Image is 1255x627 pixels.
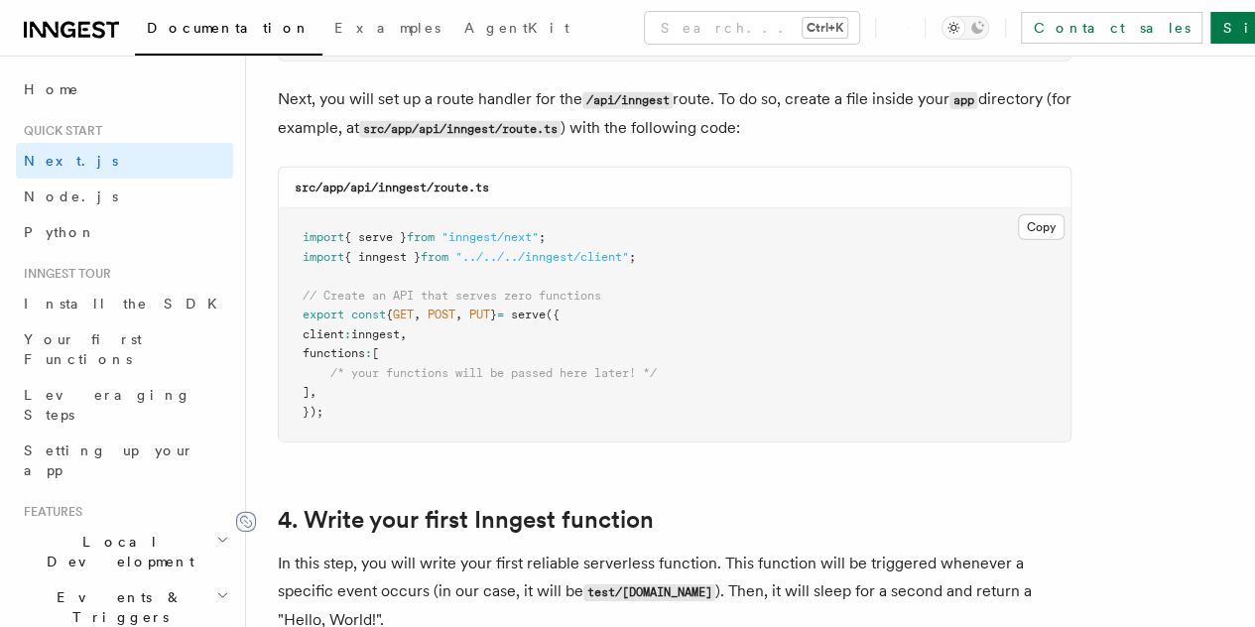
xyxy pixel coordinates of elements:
span: { inngest } [344,250,421,264]
p: Next, you will set up a route handler for the route. To do so, create a file inside your director... [278,85,1071,143]
span: { serve } [344,230,407,244]
span: ; [539,230,546,244]
a: Your first Functions [16,321,233,377]
span: { [386,308,393,321]
span: Node.js [24,188,118,204]
span: , [414,308,421,321]
span: // Create an API that serves zero functions [303,289,601,303]
span: functions [303,346,365,360]
span: POST [428,308,455,321]
button: Copy [1018,214,1065,240]
span: Leveraging Steps [24,387,191,423]
span: export [303,308,344,321]
kbd: Ctrl+K [803,18,847,38]
span: import [303,230,344,244]
span: ; [629,250,636,264]
a: Node.js [16,179,233,214]
a: 4. Write your first Inngest function [278,506,654,534]
span: , [310,385,316,399]
span: Next.js [24,153,118,169]
span: const [351,308,386,321]
a: Home [16,71,233,107]
span: Quick start [16,123,102,139]
span: import [303,250,344,264]
span: Setting up your app [24,442,194,478]
a: Setting up your app [16,433,233,488]
span: Features [16,504,82,520]
span: from [421,250,448,264]
a: Contact sales [1021,12,1202,44]
code: test/[DOMAIN_NAME] [583,584,715,601]
span: GET [393,308,414,321]
a: Python [16,214,233,250]
button: Search...Ctrl+K [645,12,859,44]
span: , [400,327,407,341]
span: Documentation [147,20,311,36]
button: Toggle dark mode [941,16,989,40]
span: Your first Functions [24,331,142,367]
span: ({ [546,308,560,321]
code: src/app/api/inngest/route.ts [359,121,561,138]
span: inngest [351,327,400,341]
span: Python [24,224,96,240]
span: Install the SDK [24,296,229,312]
span: PUT [469,308,490,321]
span: : [365,346,372,360]
a: Next.js [16,143,233,179]
span: client [303,327,344,341]
span: Home [24,79,79,99]
span: } [490,308,497,321]
span: [ [372,346,379,360]
span: "../../../inngest/client" [455,250,629,264]
code: src/app/api/inngest/route.ts [295,181,489,194]
span: : [344,327,351,341]
span: }); [303,405,323,419]
span: Events & Triggers [16,587,216,627]
span: Local Development [16,532,216,571]
span: ] [303,385,310,399]
span: /* your functions will be passed here later! */ [330,366,657,380]
span: = [497,308,504,321]
code: app [949,92,977,109]
span: , [455,308,462,321]
span: Inngest tour [16,266,111,282]
code: /api/inngest [582,92,673,109]
span: AgentKit [464,20,569,36]
span: serve [511,308,546,321]
span: Examples [334,20,440,36]
a: Install the SDK [16,286,233,321]
span: "inngest/next" [441,230,539,244]
a: Documentation [135,6,322,56]
span: from [407,230,435,244]
a: Leveraging Steps [16,377,233,433]
a: Examples [322,6,452,54]
a: AgentKit [452,6,581,54]
button: Local Development [16,524,233,579]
